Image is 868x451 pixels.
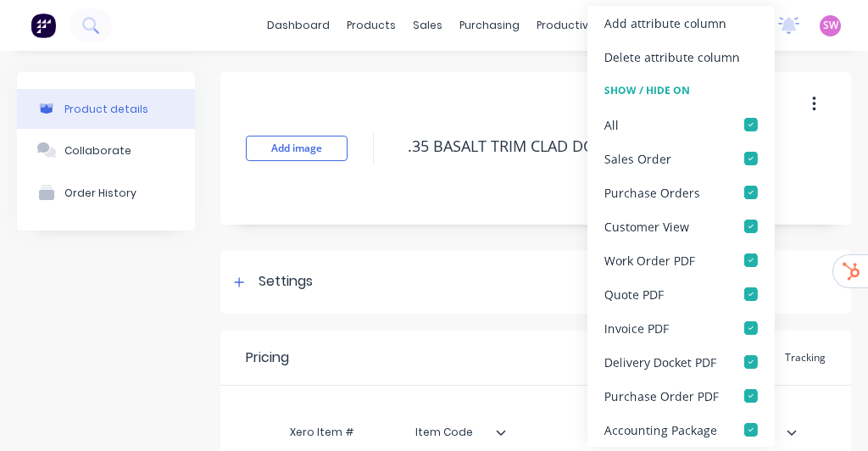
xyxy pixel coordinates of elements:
div: Product details [64,103,148,115]
div: products [338,13,404,38]
div: Show / Hide On [587,74,775,108]
div: Item Code [386,415,513,449]
div: All [604,115,619,133]
img: Factory [31,13,56,38]
a: dashboard [259,13,338,38]
div: Purchase Orders [604,183,700,201]
div: Invoice PDF [604,319,669,337]
div: Settings [259,271,313,292]
div: Work Order PDF [604,251,695,269]
textarea: .35 BASALT TRIM CLAD DOUBLE-SIDED SHEET (L/M) [399,126,826,166]
div: productivity [528,13,610,38]
button: Product details [17,89,195,129]
div: Pricing [246,348,289,368]
div: Tracking [776,345,834,370]
div: Add attribute column [604,14,726,31]
div: Order History [64,187,136,199]
div: Customer View [604,217,689,235]
div: Xero Item # [259,415,386,449]
div: Purchase Order PDF [604,387,719,404]
div: Delete attribute column [604,47,740,65]
div: Delivery Docket PDF [604,353,716,370]
span: SW [823,18,838,33]
div: Sales Order [604,149,671,167]
button: Order History [17,171,195,214]
div: Quote PDF [604,285,664,303]
div: Item Name [513,415,804,449]
div: Accounting Package [604,420,717,438]
div: sales [404,13,451,38]
button: Collaborate [17,129,195,171]
button: Add image [246,136,348,161]
div: purchasing [451,13,528,38]
div: Collaborate [64,144,131,157]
